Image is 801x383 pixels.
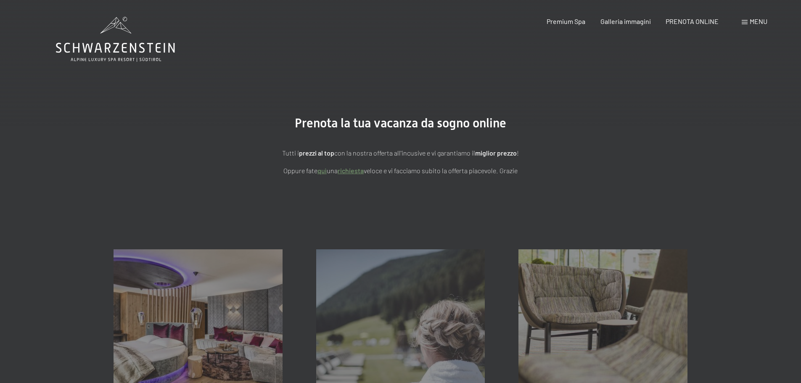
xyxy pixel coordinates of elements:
a: Galleria immagini [600,17,651,25]
a: Premium Spa [547,17,585,25]
a: quì [317,166,327,174]
a: PRENOTA ONLINE [666,17,719,25]
span: Menu [750,17,767,25]
span: Prenota la tua vacanza da sogno online [295,116,506,130]
strong: miglior prezzo [475,149,517,157]
p: Oppure fate una veloce e vi facciamo subito la offerta piacevole. Grazie [190,165,611,176]
p: Tutti i con la nostra offerta all'incusive e vi garantiamo il ! [190,148,611,158]
a: richiesta [338,166,364,174]
strong: prezzi al top [299,149,334,157]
